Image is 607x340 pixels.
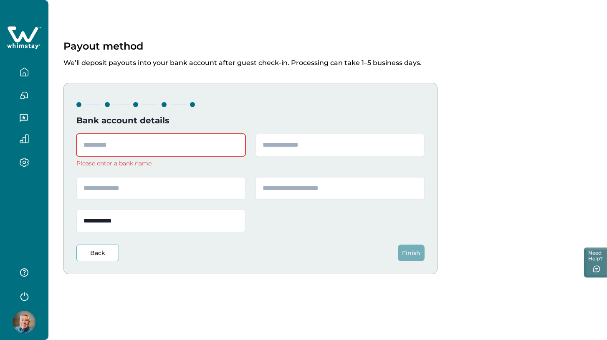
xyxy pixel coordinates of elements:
button: Back [76,245,119,261]
h4: Bank account details [76,115,425,125]
img: Whimstay Host [13,311,35,333]
p: We’ll deposit payouts into your bank account after guest check-in. Processing can take 1–5 busine... [63,52,592,67]
div: Please enter a bank name [76,160,245,167]
p: Payout method [63,40,143,52]
button: Finish [398,245,425,261]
